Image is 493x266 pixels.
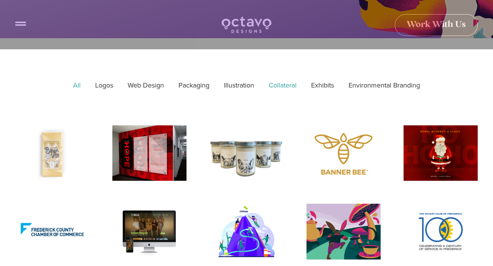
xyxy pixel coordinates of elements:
[343,76,425,94] a: Environmental Branding
[307,125,381,181] a: Banner Bee Branding
[407,21,466,29] span: Work With Us
[122,76,169,94] a: Web Design
[173,76,215,94] a: Packaging
[90,76,118,94] a: Logos
[219,76,259,94] a: Illustration
[68,76,86,94] a: All
[112,204,186,260] a: All Good Presents Website Design
[15,76,478,94] div: Gallery filter
[306,76,339,94] a: Exhibits
[395,14,478,36] a: Work With Us
[221,15,272,34] img: Octavo Designs Logo in White
[263,76,302,94] a: Collateral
